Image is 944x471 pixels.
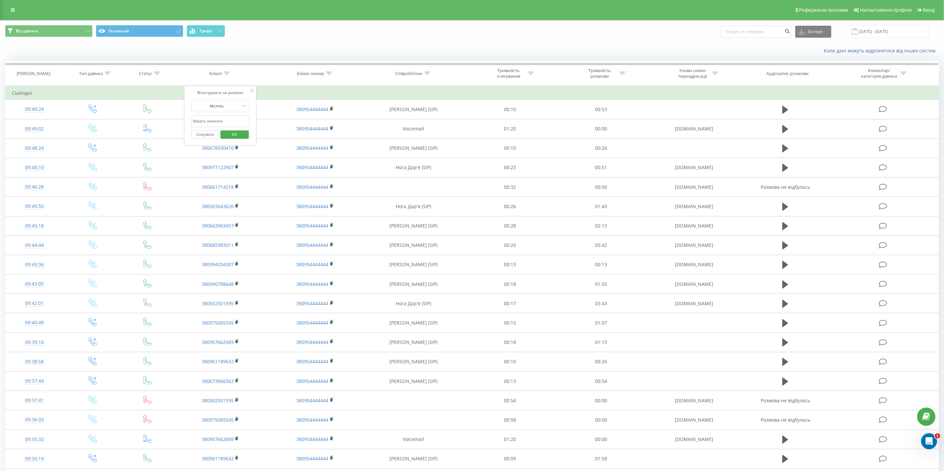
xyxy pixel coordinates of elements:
[202,222,234,229] a: 380663963457
[556,313,647,333] td: 01:07
[647,235,742,255] td: [DOMAIN_NAME]
[824,47,939,54] a: Коли дані можуть відрізнятися вiд інших систем
[220,130,249,139] button: OK
[556,449,647,468] td: 01:58
[297,71,324,76] div: Бізнес номер
[464,216,556,235] td: 00:28
[647,216,742,235] td: [DOMAIN_NAME]
[139,71,152,76] div: Статус
[12,375,57,388] div: 09:37:44
[12,355,57,368] div: 09:38:58
[12,413,57,426] div: 09:36:03
[202,184,234,190] a: 380661714218
[363,138,465,158] td: [PERSON_NAME] (SIP)
[202,145,234,151] a: 380678930410
[464,100,556,119] td: 00:10
[464,275,556,294] td: 00:18
[647,197,742,216] td: [DOMAIN_NAME]
[202,164,234,170] a: 380977122907
[17,71,50,76] div: [PERSON_NAME]
[647,430,742,449] td: [DOMAIN_NAME]
[464,235,556,255] td: 00:20
[556,235,647,255] td: 05:42
[297,358,329,365] a: 380954444444
[297,106,329,112] a: 380954444444
[16,28,38,34] span: Всі дзвінки
[202,261,234,268] a: 380994204307
[202,436,234,442] a: 380957662689
[12,336,57,349] div: 09:39:10
[12,122,57,135] div: 09:49:02
[297,164,329,170] a: 380954444444
[297,300,329,307] a: 380954444444
[363,352,465,371] td: [PERSON_NAME] (SIP)
[12,258,57,271] div: 09:43:36
[464,391,556,410] td: 00:54
[363,216,465,235] td: [PERSON_NAME] (SIP)
[202,455,234,462] a: 380961189632
[464,255,556,274] td: 00:13
[935,433,940,439] span: 1
[556,333,647,352] td: 01:13
[12,452,57,465] div: 09:35:19
[363,430,465,449] td: Voicemail
[297,125,329,132] a: 380954444444
[761,397,810,404] span: Розмова не відбулась
[363,333,465,352] td: [PERSON_NAME] (SIP)
[202,378,234,384] a: 380673866563
[647,410,742,430] td: [DOMAIN_NAME]
[464,352,556,371] td: 00:10
[297,417,329,423] a: 380954444444
[363,449,465,468] td: [PERSON_NAME] (SIP)
[556,391,647,410] td: 00:00
[647,119,742,138] td: [DOMAIN_NAME]
[363,313,465,333] td: [PERSON_NAME] (SIP)
[297,339,329,345] a: 380954444444
[12,316,57,329] div: 09:40:48
[297,436,329,442] a: 380954444444
[491,68,526,79] div: Тривалість очікування
[761,184,810,190] span: Розмова не відбулась
[297,184,329,190] a: 380954444444
[761,417,810,423] span: Розмова не відбулась
[297,145,329,151] a: 380954444444
[12,103,57,116] div: 09:49:24
[767,71,809,76] div: Аудіозапис розмови
[464,177,556,197] td: 00:32
[297,378,329,384] a: 380954444444
[556,138,647,158] td: 00:26
[202,203,234,209] a: 380503043626
[297,281,329,287] a: 380954444444
[200,29,213,33] span: Графік
[297,261,329,268] a: 380954444444
[363,255,465,274] td: [PERSON_NAME] (SIP)
[12,142,57,155] div: 09:48:24
[191,115,250,127] input: Введіть значення
[187,25,225,37] button: Графік
[5,86,939,100] td: Сьогодні
[363,100,465,119] td: [PERSON_NAME] (SIP)
[395,71,423,76] div: Співробітник
[721,26,792,38] input: Пошук за номером
[363,235,465,255] td: [PERSON_NAME] (SIP)
[582,68,618,79] div: Тривалість розмови
[202,358,234,365] a: 380961189632
[202,300,234,307] a: 380502501595
[921,433,937,449] iframe: Intercom live chat
[556,410,647,430] td: 00:00
[363,197,465,216] td: Нога Дар'я (SIP)
[795,26,831,38] button: Експорт
[556,158,647,177] td: 00:51
[12,180,57,193] div: 09:46:28
[363,158,465,177] td: Нога Дар'я (SIP)
[464,158,556,177] td: 00:23
[202,320,234,326] a: 380975085545
[556,197,647,216] td: 01:43
[202,397,234,404] a: 380502501595
[799,7,848,13] span: Реферальна програма
[191,130,219,139] button: Скасувати
[556,372,647,391] td: 00:54
[556,100,647,119] td: 00:53
[12,200,57,213] div: 09:45:50
[464,449,556,468] td: 00:09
